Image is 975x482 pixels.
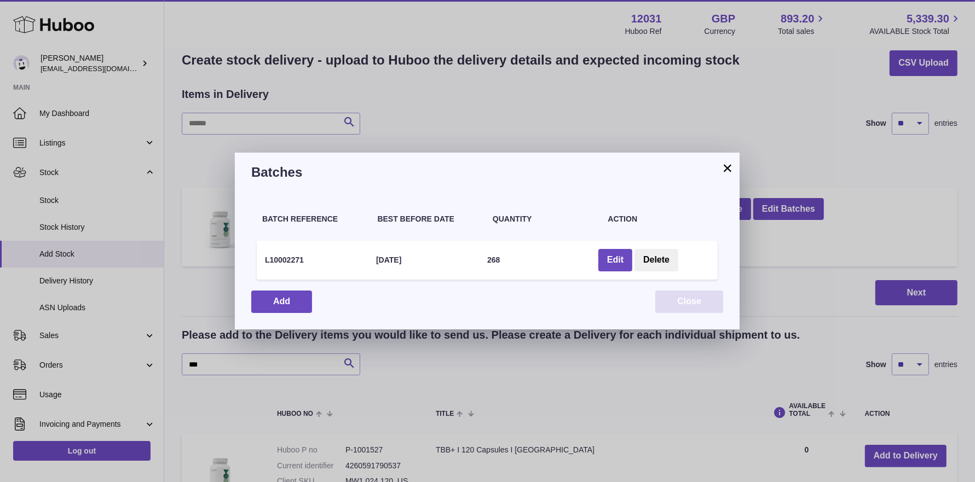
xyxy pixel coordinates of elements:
[598,249,632,271] button: Edit
[251,291,312,313] button: Add
[493,214,597,224] h4: Quantity
[634,249,678,271] button: Delete
[378,214,482,224] h4: Best Before Date
[251,164,723,181] h3: Batches
[376,255,401,265] h4: [DATE]
[655,291,723,313] button: Close
[721,161,734,175] button: ×
[265,255,304,265] h4: L10002271
[608,214,713,224] h4: Action
[487,255,500,265] h4: 268
[262,214,367,224] h4: Batch Reference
